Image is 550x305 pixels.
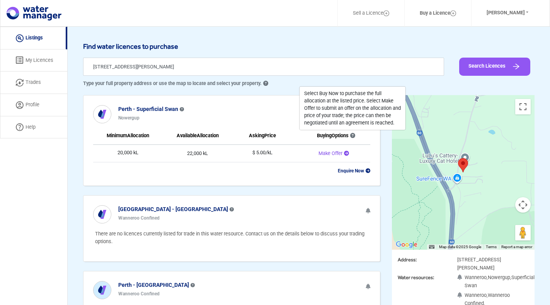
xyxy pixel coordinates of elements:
[398,257,463,262] h3: Address:
[394,240,419,250] img: Google
[163,127,232,145] th: Available
[7,6,61,20] img: logo.svg
[318,150,342,156] span: Make Offer
[118,115,140,121] b: Nowergup
[232,127,293,145] th: Price
[383,10,389,16] img: Layer_1.svg
[515,225,531,240] button: Drag Pegman onto the map to open Street View
[118,215,160,221] b: Wanneroo Confined
[127,133,149,138] span: Allocation
[16,79,24,87] img: trade icon
[232,145,293,162] td: $ 5.00/kL
[477,4,538,22] button: [PERSON_NAME]
[398,274,463,280] h3: Water resources:
[83,80,444,87] p: Type your full property address or use the map to locate and select your property.
[118,291,160,296] b: Wanneroo Confined
[16,34,24,42] img: listing icon
[83,42,535,51] h6: Find water licences to purchase
[95,230,370,245] p: There are no licences currently listed for trade in this water resource. Contact us on the detail...
[118,106,178,112] b: Perth - Superficial Swan
[501,245,532,249] a: Report a map error
[450,10,456,16] img: Layer_1.svg
[488,274,511,280] span: Nowergup,
[16,123,24,131] img: help icon
[394,240,419,250] a: Open this area in Google Maps (opens a new window)
[515,99,531,114] button: Toggle fullscreen view
[16,56,24,64] img: licenses icon
[94,206,111,223] img: icon%20white.svg
[343,4,399,22] a: Sell a Licence
[410,4,466,22] a: Buy a Licence
[511,63,521,70] img: Arrow Icon
[197,133,219,138] span: Allocation
[163,145,232,162] td: 22,000 kL
[338,168,370,174] a: Enquire Now
[457,257,501,271] span: [STREET_ADDRESS][PERSON_NAME]
[94,281,111,299] img: icon%20blue.svg
[465,274,535,288] span: Superficial Swan
[515,197,531,213] button: Map camera controls
[293,127,370,145] th: Options
[465,292,488,298] span: Wanneroo,
[249,133,264,138] span: Asking
[94,106,111,123] img: icon%20white.svg
[93,127,163,145] th: Minimum
[308,133,332,138] span: Buying
[429,244,434,250] button: Keyboard shortcuts
[439,245,481,249] span: Map data ©2025 Google
[83,58,444,76] input: Search your address
[300,87,405,130] div: Select Buy Now to purchase the full allocation at the listed price. Select Make Offer to submit a...
[118,206,228,212] b: [GEOGRAPHIC_DATA] - [GEOGRAPHIC_DATA]
[16,101,24,109] img: Profile Icon
[93,145,163,162] td: 20,000 kL
[465,274,488,280] span: Wanneroo,
[118,282,189,288] b: Perth - [GEOGRAPHIC_DATA]
[459,58,530,76] button: Search Licences
[486,245,497,249] a: Terms (opens in new tab)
